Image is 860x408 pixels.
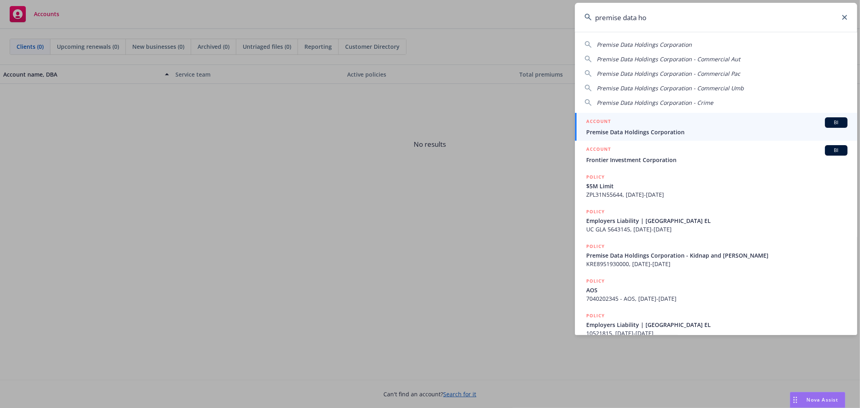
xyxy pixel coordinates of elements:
[586,145,611,155] h5: ACCOUNT
[586,260,848,268] span: KRE8951930000, [DATE]-[DATE]
[575,203,857,238] a: POLICYEmployers Liability | [GEOGRAPHIC_DATA] ELUC GLA 5643145, [DATE]-[DATE]
[575,238,857,273] a: POLICYPremise Data Holdings Corporation - Kidnap and [PERSON_NAME]KRE8951930000, [DATE]-[DATE]
[586,277,605,285] h5: POLICY
[790,392,845,408] button: Nova Assist
[586,321,848,329] span: Employers Liability | [GEOGRAPHIC_DATA] EL
[586,251,848,260] span: Premise Data Holdings Corporation - Kidnap and [PERSON_NAME]
[828,147,844,154] span: BI
[586,242,605,250] h5: POLICY
[586,128,848,136] span: Premise Data Holdings Corporation
[586,286,848,294] span: AOS
[586,329,848,337] span: 10521815, [DATE]-[DATE]
[597,84,744,92] span: Premise Data Holdings Corporation - Commercial Umb
[575,141,857,169] a: ACCOUNTBIFrontier Investment Corporation
[828,119,844,126] span: BI
[586,294,848,303] span: 7040202345 - AOS, [DATE]-[DATE]
[586,208,605,216] h5: POLICY
[575,3,857,32] input: Search...
[597,41,692,48] span: Premise Data Holdings Corporation
[575,113,857,141] a: ACCOUNTBIPremise Data Holdings Corporation
[586,173,605,181] h5: POLICY
[575,169,857,203] a: POLICY$5M LimitZPL31N55644, [DATE]-[DATE]
[586,156,848,164] span: Frontier Investment Corporation
[597,99,713,106] span: Premise Data Holdings Corporation - Crime
[790,392,800,408] div: Drag to move
[807,396,839,403] span: Nova Assist
[586,117,611,127] h5: ACCOUNT
[575,273,857,307] a: POLICYAOS7040202345 - AOS, [DATE]-[DATE]
[586,190,848,199] span: ZPL31N55644, [DATE]-[DATE]
[586,225,848,233] span: UC GLA 5643145, [DATE]-[DATE]
[597,55,740,63] span: Premise Data Holdings Corporation - Commercial Aut
[586,182,848,190] span: $5M Limit
[597,70,740,77] span: Premise Data Holdings Corporation - Commercial Pac
[586,312,605,320] h5: POLICY
[586,216,848,225] span: Employers Liability | [GEOGRAPHIC_DATA] EL
[575,307,857,342] a: POLICYEmployers Liability | [GEOGRAPHIC_DATA] EL10521815, [DATE]-[DATE]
